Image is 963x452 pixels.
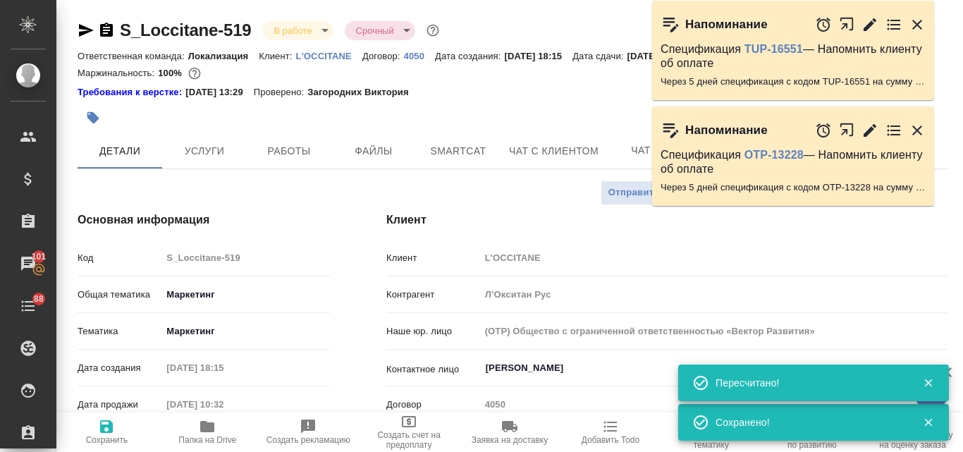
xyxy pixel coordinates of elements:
[78,398,161,412] p: Дата продажи
[161,283,330,307] div: Маркетинг
[480,394,947,415] input: Пустое поле
[4,288,53,324] a: 88
[424,21,442,39] button: Доп статусы указывают на важность/срочность заказа
[78,85,185,99] div: Нажми, чтобы открыть папку с инструкцией
[661,42,926,71] p: Спецификация — Напомнить клиенту об оплате
[815,122,832,139] button: Отложить
[744,43,803,55] a: TUP-16551
[78,212,330,228] h4: Основная информация
[435,51,504,61] p: Дата создания:
[307,85,419,99] p: Загородних Виктория
[4,246,53,281] a: 101
[340,142,407,160] span: Файлы
[161,358,285,378] input: Пустое поле
[505,51,573,61] p: [DATE] 18:15
[404,49,435,61] a: 4050
[404,51,435,61] p: 4050
[171,142,238,160] span: Услуги
[254,85,308,99] p: Проверено:
[157,413,258,452] button: Папка на Drive
[188,51,259,61] p: Локализация
[78,251,161,265] p: Код
[480,248,947,268] input: Пустое поле
[386,251,480,265] p: Клиент
[78,288,161,302] p: Общая тематика
[367,430,451,450] span: Создать счет на предоплату
[661,413,761,452] button: Определить тематику
[615,142,683,159] span: Чат
[509,142,599,160] span: Чат с клиентом
[815,16,832,33] button: Отложить
[744,149,804,161] a: OTP-13228
[25,292,52,306] span: 88
[661,75,926,89] p: Через 5 дней спецификация с кодом TUP-16551 на сумму 9135 RUB будет просрочена
[266,435,350,445] span: Создать рекламацию
[362,51,404,61] p: Договор:
[345,21,415,40] div: В работе
[98,22,115,39] button: Скопировать ссылку
[669,430,753,450] span: Определить тематику
[161,319,330,343] div: Маркетинг
[885,122,902,139] button: Перейти в todo
[161,394,285,415] input: Пустое поле
[386,212,947,228] h4: Клиент
[861,16,878,33] button: Редактировать
[661,181,926,195] p: Через 5 дней спецификация с кодом OTP-13228 на сумму 21342.24 RUB будет просрочена
[424,142,492,160] span: Smartcat
[651,142,668,159] svg: Отписаться
[909,122,926,139] button: Закрыть
[885,16,902,33] button: Перейти в todo
[839,9,855,39] button: Открыть в новой вкладке
[78,361,161,375] p: Дата создания
[296,51,362,61] p: L'OCCITANE
[480,321,947,341] input: Пустое поле
[158,68,185,78] p: 100%
[262,21,333,40] div: В работе
[269,25,316,37] button: В работе
[608,185,675,201] span: Отправить КП
[258,413,359,452] button: Создать рекламацию
[86,142,154,160] span: Детали
[178,435,236,445] span: Папка на Drive
[78,51,188,61] p: Ответственная команда:
[386,398,480,412] p: Договор
[259,51,295,61] p: Клиент:
[120,20,251,39] a: S_Loccitane-519
[23,250,55,264] span: 101
[78,85,185,99] a: Требования к верстке:
[716,376,902,390] div: Пересчитано!
[839,115,855,145] button: Открыть в новой вкладке
[78,22,94,39] button: Скопировать ссылку для ЯМессенджера
[460,413,560,452] button: Заявка на доставку
[78,102,109,133] button: Добавить тэг
[352,25,398,37] button: Срочный
[78,324,161,338] p: Тематика
[909,16,926,33] button: Закрыть
[472,435,548,445] span: Заявка на доставку
[78,68,158,78] p: Маржинальность:
[359,413,460,452] button: Создать счет на предоплату
[861,122,878,139] button: Редактировать
[386,324,480,338] p: Наше юр. лицо
[480,284,947,305] input: Пустое поле
[86,435,128,445] span: Сохранить
[914,377,943,389] button: Закрыть
[685,18,768,32] p: Напоминание
[661,148,926,176] p: Спецификация — Напомнить клиенту об оплате
[185,85,254,99] p: [DATE] 13:29
[185,64,204,83] button: 0.00 RUB;
[601,181,683,205] button: Отправить КП
[685,123,768,138] p: Напоминание
[716,415,902,429] div: Сохранено!
[296,49,362,61] a: L'OCCITANE
[572,51,627,61] p: Дата сдачи:
[386,288,480,302] p: Контрагент
[161,248,330,268] input: Пустое поле
[560,413,661,452] button: Добавить Todo
[56,413,157,452] button: Сохранить
[386,362,480,377] p: Контактное лицо
[627,51,696,61] p: [DATE] 13:00
[914,416,943,429] button: Закрыть
[255,142,323,160] span: Работы
[582,435,639,445] span: Добавить Todo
